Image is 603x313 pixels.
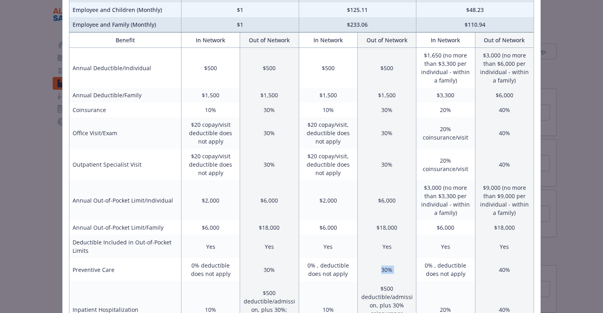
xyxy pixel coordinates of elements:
td: $500 [181,48,240,88]
td: $20 copay/visit, deductible does not apply [299,117,357,149]
td: $125.11 [299,2,416,17]
td: Annual Deductible/Family [69,88,181,102]
td: Yes [181,235,240,258]
td: 10% [181,102,240,117]
td: 40% [475,258,534,281]
td: Yes [240,235,299,258]
td: $1,500 [357,88,416,102]
td: Outpatient Specialist Visit [69,149,181,180]
td: 30% [240,258,299,281]
td: 40% [475,149,534,180]
td: $6,000 [475,88,534,102]
td: Yes [475,235,534,258]
td: $1,650 (no more than $3,300 per individual - within a family) [416,48,475,88]
td: Coinsurance [69,102,181,117]
td: $48.23 [416,2,534,17]
td: $18,000 [475,220,534,235]
td: 0% , deductible does not apply [299,258,357,281]
td: 30% [357,117,416,149]
td: $3,000 (no more than $6,000 per individual - within a family) [475,48,534,88]
td: 20% coinsurance/visit [416,149,475,180]
td: $500 [240,48,299,88]
td: $1 [181,2,299,17]
th: Out of Network [240,33,299,48]
td: 0% deductible does not apply [181,258,240,281]
td: $9,000 (no more than $9,000 per individual - within a family) [475,180,534,220]
td: $20 copay/visit deductible does not apply [181,149,240,180]
td: Yes [357,235,416,258]
td: Deductible Included in Out-of-Pocket Limits [69,235,181,258]
td: $1,500 [240,88,299,102]
td: 30% [357,149,416,180]
td: Annual Out-of-Pocket Limit/Individual [69,180,181,220]
td: 10% [299,102,357,117]
th: Out of Network [357,33,416,48]
td: 30% [357,258,416,281]
td: $18,000 [357,220,416,235]
td: $1,500 [299,88,357,102]
td: Yes [299,235,357,258]
td: 30% [357,102,416,117]
td: $6,000 [181,220,240,235]
td: Preventive Care [69,258,181,281]
td: Employee and Children (Monthly) [69,2,181,17]
td: $500 [299,48,357,88]
td: 30% [240,102,299,117]
td: $6,000 [357,180,416,220]
td: $1,500 [181,88,240,102]
td: 30% [240,149,299,180]
td: $500 [357,48,416,88]
th: In Network [299,33,357,48]
td: $20 copay/visit deductible does not apply [181,117,240,149]
td: $233.06 [299,17,416,32]
td: Annual Out-of-Pocket Limit/Family [69,220,181,235]
td: $2,000 [299,180,357,220]
td: 20% coinsurance/visit [416,117,475,149]
td: 40% [475,117,534,149]
td: $20 copay/visit, deductible does not apply [299,149,357,180]
th: Out of Network [475,33,534,48]
th: In Network [416,33,475,48]
td: 30% [240,117,299,149]
td: Yes [416,235,475,258]
td: $3,000 (no more than $3,300 per individual - within a family) [416,180,475,220]
td: $6,000 [240,180,299,220]
td: $3,300 [416,88,475,102]
td: $18,000 [240,220,299,235]
td: $110.94 [416,17,534,32]
td: Office Visit/Exam [69,117,181,149]
td: $2,000 [181,180,240,220]
td: Annual Deductible/Individual [69,48,181,88]
td: $6,000 [299,220,357,235]
th: Benefit [69,33,181,48]
td: Employee and Family (Monthly) [69,17,181,32]
td: 0% , deductible does not apply [416,258,475,281]
td: $1 [181,17,299,32]
td: $6,000 [416,220,475,235]
td: 20% [416,102,475,117]
th: In Network [181,33,240,48]
td: 40% [475,102,534,117]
